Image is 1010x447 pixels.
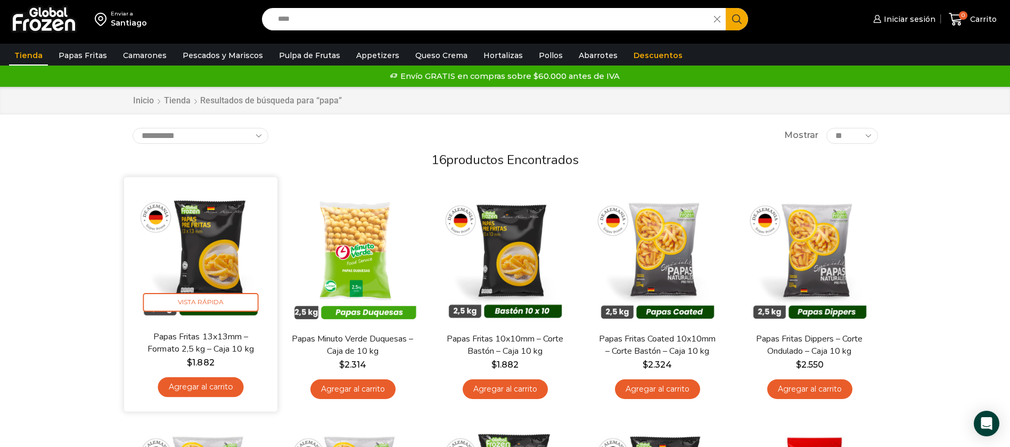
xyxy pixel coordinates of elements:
a: Papas Minuto Verde Duquesas – Caja de 10 kg [291,333,414,357]
h1: Resultados de búsqueda para “papa” [200,95,342,105]
img: address-field-icon.svg [95,10,111,28]
a: Papas Fritas 13x13mm – Formato 2,5 kg – Caja 10 kg [138,331,262,356]
nav: Breadcrumb [133,95,342,107]
a: Descuentos [628,45,688,66]
a: Queso Crema [410,45,473,66]
span: Vista Rápida [143,293,258,312]
span: 16 [431,151,446,168]
span: Iniciar sesión [881,14,935,25]
bdi: 2.324 [643,360,672,370]
a: Camarones [118,45,172,66]
a: Agregar al carrito: “Papas Minuto Verde Duquesas - Caja de 10 kg” [310,379,396,399]
span: $ [491,360,497,370]
bdi: 1.882 [187,357,214,368]
span: $ [187,357,192,368]
a: Tienda [9,45,48,66]
a: 0 Carrito [946,7,999,32]
a: Papas Fritas 10x10mm – Corte Bastón – Caja 10 kg [444,333,566,357]
span: 0 [959,11,967,20]
span: Mostrar [784,129,818,142]
a: Agregar al carrito: “Papas Fritas Dippers - Corte Ondulado - Caja 10 kg” [767,379,852,399]
a: Agregar al carrito: “Papas Fritas Coated 10x10mm - Corte Bastón - Caja 10 kg” [615,379,700,399]
span: $ [643,360,648,370]
a: Papas Fritas [53,45,112,66]
button: Search button [726,8,748,30]
a: Agregar al carrito: “Papas Fritas 10x10mm - Corte Bastón - Caja 10 kg” [463,379,548,399]
a: Papas Fritas Coated 10x10mm – Corte Bastón – Caja 10 kg [596,333,718,357]
a: Inicio [133,95,154,107]
span: $ [339,360,344,370]
span: Carrito [967,14,997,25]
a: Tienda [163,95,191,107]
bdi: 1.882 [491,360,519,370]
a: Iniciar sesión [871,9,935,30]
div: Santiago [111,18,147,28]
a: Appetizers [351,45,405,66]
span: $ [796,360,801,370]
a: Pulpa de Frutas [274,45,346,66]
a: Abarrotes [573,45,623,66]
div: Open Intercom Messenger [974,411,999,436]
bdi: 2.550 [796,360,824,370]
a: Pollos [533,45,568,66]
a: Papas Fritas Dippers – Corte Ondulado – Caja 10 kg [748,333,871,357]
bdi: 2.314 [339,360,366,370]
a: Pescados y Mariscos [177,45,268,66]
span: productos encontrados [446,151,579,168]
select: Pedido de la tienda [133,128,268,144]
div: Enviar a [111,10,147,18]
a: Hortalizas [478,45,528,66]
a: Agregar al carrito: “Papas Fritas 13x13mm - Formato 2,5 kg - Caja 10 kg” [158,377,243,397]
